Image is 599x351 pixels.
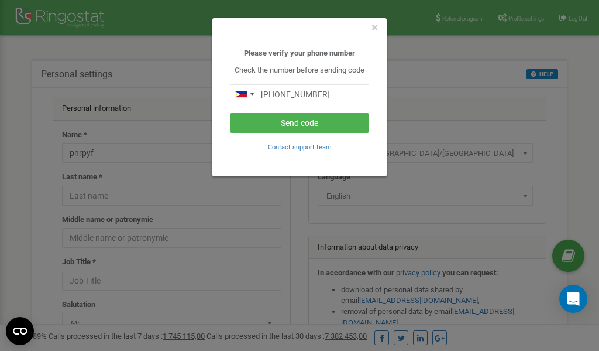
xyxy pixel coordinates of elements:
[244,49,355,57] b: Please verify your phone number
[230,85,257,104] div: Telephone country code
[230,84,369,104] input: 0905 123 4567
[371,22,378,34] button: Close
[268,142,332,151] a: Contact support team
[371,21,378,35] span: ×
[6,317,34,345] button: Open CMP widget
[230,65,369,76] p: Check the number before sending code
[230,113,369,133] button: Send code
[268,144,332,151] small: Contact support team
[559,285,587,313] div: Open Intercom Messenger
